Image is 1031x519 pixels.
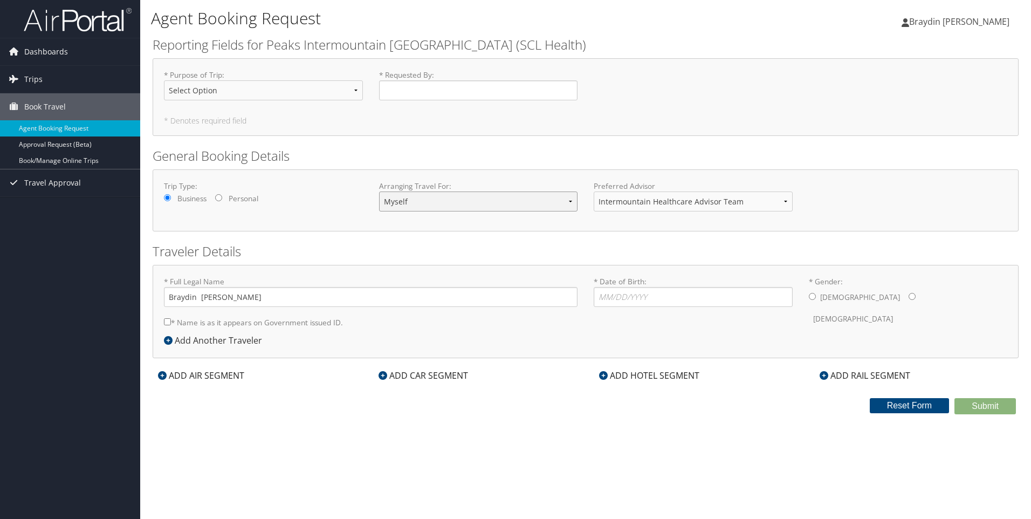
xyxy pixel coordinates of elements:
[594,276,793,307] label: * Date of Birth:
[153,147,1019,165] h2: General Booking Details
[164,318,171,325] input: * Name is as it appears on Government issued ID.
[902,5,1020,38] a: Braydin [PERSON_NAME]
[164,117,1007,125] h5: * Denotes required field
[153,369,250,382] div: ADD AIR SEGMENT
[373,369,473,382] div: ADD CAR SEGMENT
[164,287,578,307] input: * Full Legal Name
[594,369,705,382] div: ADD HOTEL SEGMENT
[24,66,43,93] span: Trips
[809,276,1008,330] label: * Gender:
[177,193,207,204] label: Business
[814,369,916,382] div: ADD RAIL SEGMENT
[164,70,363,109] label: * Purpose of Trip :
[379,70,578,100] label: * Requested By :
[594,287,793,307] input: * Date of Birth:
[229,193,258,204] label: Personal
[909,293,916,300] input: * Gender:[DEMOGRAPHIC_DATA][DEMOGRAPHIC_DATA]
[813,309,893,329] label: [DEMOGRAPHIC_DATA]
[164,276,578,307] label: * Full Legal Name
[909,16,1009,28] span: Braydin [PERSON_NAME]
[164,312,343,332] label: * Name is as it appears on Government issued ID.
[24,7,132,32] img: airportal-logo.png
[153,242,1019,261] h2: Traveler Details
[379,80,578,100] input: * Requested By:
[164,80,363,100] select: * Purpose of Trip:
[954,398,1016,414] button: Submit
[164,181,363,192] label: Trip Type:
[24,93,66,120] span: Book Travel
[870,398,950,413] button: Reset Form
[153,36,1019,54] h2: Reporting Fields for Peaks Intermountain [GEOGRAPHIC_DATA] (SCL Health)
[24,38,68,65] span: Dashboards
[820,287,900,308] label: [DEMOGRAPHIC_DATA]
[809,293,816,300] input: * Gender:[DEMOGRAPHIC_DATA][DEMOGRAPHIC_DATA]
[151,7,731,30] h1: Agent Booking Request
[379,181,578,192] label: Arranging Travel For:
[164,334,267,347] div: Add Another Traveler
[594,181,793,192] label: Preferred Advisor
[24,169,81,196] span: Travel Approval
